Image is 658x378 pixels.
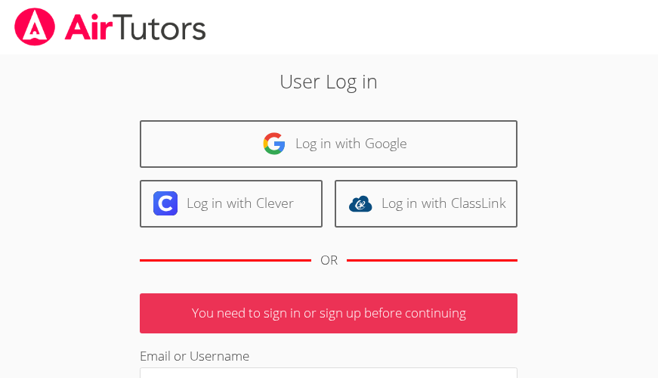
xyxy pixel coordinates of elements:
p: You need to sign in or sign up before continuing [140,293,517,333]
a: Log in with ClassLink [335,180,517,228]
label: Email or Username [140,347,249,364]
h2: User Log in [92,67,566,95]
img: classlink-logo-d6bb404cc1216ec64c9a2012d9dc4662098be43eaf13dc465df04b49fa7ab582.svg [348,191,372,215]
img: clever-logo-6eab21bc6e7a338710f1a6ff85c0baf02591cd810cc4098c63d3a4b26e2feb20.svg [153,191,178,215]
div: OR [320,249,338,271]
a: Log in with Google [140,120,517,168]
img: airtutors_banner-c4298cdbf04f3fff15de1276eac7730deb9818008684d7c2e4769d2f7ddbe033.png [13,8,208,46]
img: google-logo-50288ca7cdecda66e5e0955fdab243c47b7ad437acaf1139b6f446037453330a.svg [262,132,286,156]
a: Log in with Clever [140,180,323,228]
